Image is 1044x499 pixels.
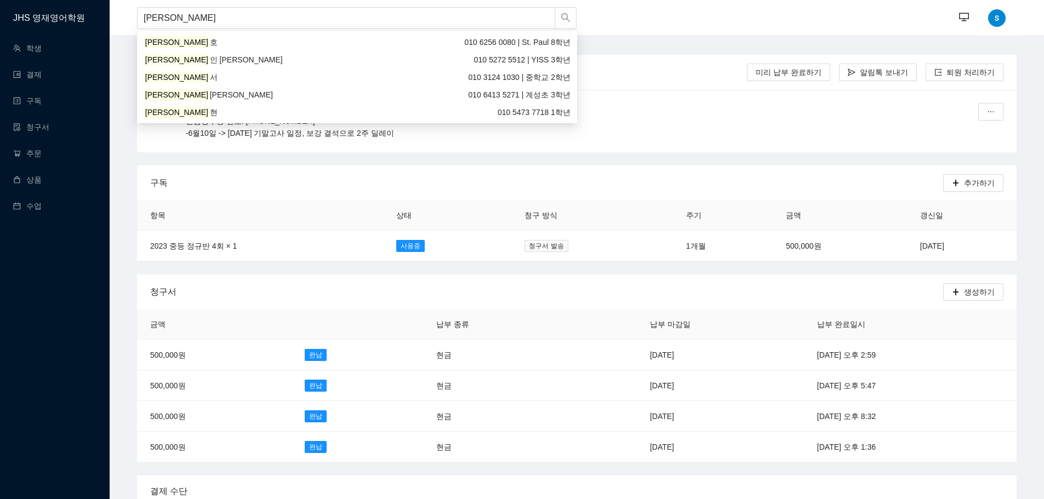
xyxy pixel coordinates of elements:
[186,115,932,139] p: 현금영수증 번호: [PHONE_NUMBER] -6월10일 -> [DATE] 기말고사 일정, 보강 결석으로 2주 딜레이
[952,179,960,188] span: plus
[305,380,327,392] span: 완납
[637,432,804,462] td: [DATE]
[13,175,42,184] a: shopping상품
[943,283,1003,301] button: plus생성하기
[13,70,42,79] a: wallet결제
[804,340,1017,370] td: [DATE] 오후 2:59
[468,90,519,99] span: 010 6413 5271
[137,370,292,401] td: 500,000원
[773,231,907,261] td: 500,000원
[673,200,773,231] th: 주기
[13,123,49,131] a: file-done청구서
[964,177,995,189] span: 추가하기
[305,441,327,453] span: 완납
[137,432,292,462] td: 500,000원
[839,64,917,81] button: send알림톡 보내기
[150,167,943,198] div: 구독
[952,288,960,297] span: plus
[953,7,975,28] button: desktop
[907,200,1017,231] th: 갱신일
[773,200,907,231] th: 금액
[987,108,995,117] span: ellipsis
[468,73,519,82] span: 010 3124 1030
[144,54,210,66] mark: [PERSON_NAME]
[423,401,571,432] td: 현금
[978,103,1003,121] button: ellipsis
[464,38,515,47] span: 010 6256 0080
[305,410,327,422] span: 완납
[144,71,210,83] mark: [PERSON_NAME]
[804,432,1017,462] td: [DATE] 오후 1:36
[637,401,804,432] td: [DATE]
[555,7,577,29] button: search
[474,54,571,66] span: | YISS 3학년
[468,71,571,83] span: | 중학교 2학년
[468,89,571,101] span: | 계성초 3학년
[210,108,218,117] span: 현
[464,36,571,48] span: | St. Paul 8학년
[524,240,568,252] span: 청구서 발송
[137,340,292,370] td: 500,000원
[423,432,571,462] td: 현금
[860,66,908,78] span: 알림톡 보내기
[13,96,42,105] a: profile구독
[804,401,1017,432] td: [DATE] 오후 8:32
[383,200,512,231] th: 상태
[474,55,525,64] span: 010 5272 5512
[511,200,672,231] th: 청구 방식
[13,149,42,158] a: shopping-cart주문
[498,108,549,117] span: 010 5473 7718
[747,64,830,81] button: 미리 납부 완료하기
[907,231,1017,261] td: [DATE]
[210,90,273,99] span: [PERSON_NAME]
[137,401,292,432] td: 500,000원
[423,370,571,401] td: 현금
[137,231,383,261] td: 2023 중등 정규반 4회 × 1
[423,309,571,340] th: 납부 종류
[946,66,995,78] span: 퇴원 처리하기
[848,68,855,77] span: send
[934,68,942,77] span: export
[144,106,210,118] mark: [PERSON_NAME]
[926,64,1003,81] button: export퇴원 처리하기
[673,231,773,261] td: 1개월
[498,106,571,118] span: 1학년
[13,202,42,210] a: calendar수업
[964,286,995,298] span: 생성하기
[561,13,571,24] span: search
[137,309,292,340] th: 금액
[210,55,283,64] span: 인 [PERSON_NAME]
[150,276,943,307] div: 청구서
[959,12,969,24] span: desktop
[943,174,1003,192] button: plus추가하기
[210,38,218,47] span: 호
[637,340,804,370] td: [DATE]
[988,9,1006,27] img: ACg8ocIFFyN7MIZ-xAE2770f2O1L9brSj9AmsB9szIPYZfUp=s96-c
[756,66,821,78] span: 미리 납부 완료하기
[210,73,218,82] span: 서
[396,240,425,252] span: 사용중
[13,44,42,53] a: team학생
[144,89,210,101] mark: [PERSON_NAME]
[137,200,383,231] th: 항목
[144,36,210,48] mark: [PERSON_NAME]
[804,309,1017,340] th: 납부 완료일시
[637,370,804,401] td: [DATE]
[637,309,804,340] th: 납부 마감일
[305,349,327,361] span: 완납
[423,340,571,370] td: 현금
[137,7,555,29] input: 학생명 또는 보호자 핸드폰번호로 검색하세요
[804,370,1017,401] td: [DATE] 오후 5:47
